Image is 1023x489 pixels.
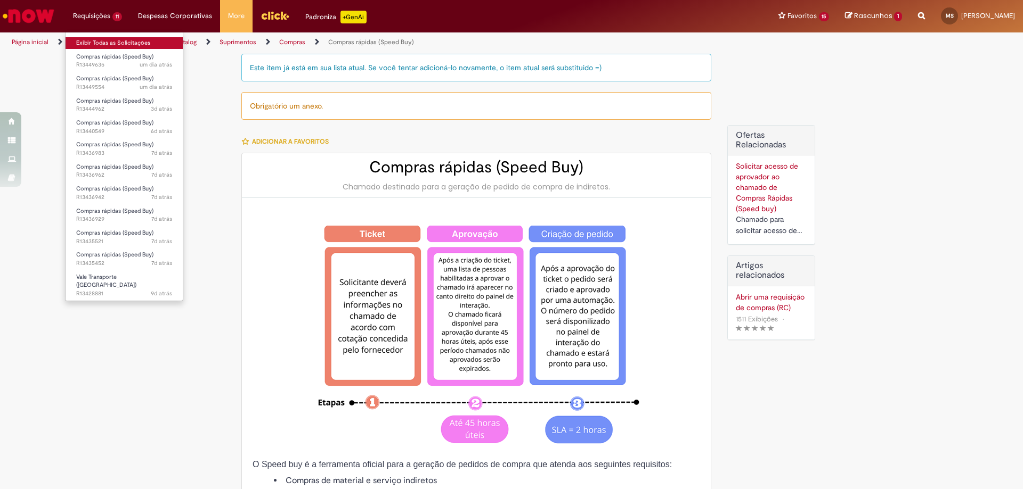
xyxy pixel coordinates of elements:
[151,215,172,223] time: 21/08/2025 15:16:26
[140,61,172,69] span: um dia atrás
[76,215,172,223] span: R13436929
[65,32,183,301] ul: Requisições
[66,51,183,71] a: Aberto R13449635 : Compras rápidas (Speed Buy)
[151,127,172,135] span: 6d atrás
[73,11,110,21] span: Requisições
[228,11,245,21] span: More
[894,12,902,21] span: 1
[76,140,153,148] span: Compras rápidas (Speed Buy)
[76,163,153,171] span: Compras rápidas (Speed Buy)
[780,312,786,326] span: •
[151,237,172,245] span: 7d atrás
[66,37,183,49] a: Exibir Todas as Solicitações
[76,149,172,158] span: R13436983
[76,127,172,136] span: R13440549
[151,237,172,245] time: 21/08/2025 10:55:24
[961,11,1015,20] span: [PERSON_NAME]
[76,53,153,61] span: Compras rápidas (Speed Buy)
[253,159,700,176] h2: Compras rápidas (Speed Buy)
[66,227,183,247] a: Aberto R13435521 : Compras rápidas (Speed Buy)
[8,32,674,52] ul: Trilhas de página
[76,237,172,246] span: R13435521
[151,149,172,157] time: 21/08/2025 15:24:40
[66,95,183,115] a: Aberto R13444962 : Compras rápidas (Speed Buy)
[279,38,305,46] a: Compras
[151,171,172,179] time: 21/08/2025 15:21:48
[151,171,172,179] span: 7d atrás
[76,61,172,69] span: R13449635
[151,127,172,135] time: 22/08/2025 15:45:12
[76,83,172,92] span: R13449554
[151,259,172,267] span: 7d atrás
[787,11,817,21] span: Favoritos
[151,105,172,113] span: 3d atrás
[140,83,172,91] span: um dia atrás
[253,181,700,192] div: Chamado destinado para a geração de pedido de compra de indiretos.
[76,207,153,215] span: Compras rápidas (Speed Buy)
[1,5,56,27] img: ServiceNow
[66,271,183,294] a: Aberto R13428881 : Vale Transporte (VT)
[76,171,172,179] span: R13436962
[261,7,289,23] img: click_logo_yellow_360x200.png
[151,289,172,297] time: 19/08/2025 14:25:19
[241,54,711,81] div: Este item já está em sua lista atual. Se você tentar adicioná-lo novamente, o item atual será sub...
[76,185,153,193] span: Compras rápidas (Speed Buy)
[76,251,153,259] span: Compras rápidas (Speed Buy)
[736,161,798,213] a: Solicitar acesso de aprovador ao chamado de Compras Rápidas (Speed buy)
[151,193,172,201] time: 21/08/2025 15:18:34
[845,11,902,21] a: Rascunhos
[736,214,807,236] div: Chamado para solicitar acesso de aprovador ao ticket de Speed buy
[328,38,414,46] a: Compras rápidas (Speed Buy)
[66,117,183,137] a: Aberto R13440549 : Compras rápidas (Speed Buy)
[736,261,807,280] h3: Artigos relacionados
[819,12,830,21] span: 15
[241,130,335,153] button: Adicionar a Favoritos
[66,139,183,159] a: Aberto R13436983 : Compras rápidas (Speed Buy)
[66,73,183,93] a: Aberto R13449554 : Compras rápidas (Speed Buy)
[76,74,153,82] span: Compras rápidas (Speed Buy)
[76,259,172,268] span: R13435452
[854,11,892,21] span: Rascunhos
[736,314,778,324] span: 1511 Exibições
[220,38,256,46] a: Suprimentos
[76,289,172,298] span: R13428881
[305,11,367,23] div: Padroniza
[76,229,153,237] span: Compras rápidas (Speed Buy)
[151,149,172,157] span: 7d atrás
[946,12,954,19] span: MS
[138,11,212,21] span: Despesas Corporativas
[736,292,807,313] a: Abrir uma requisição de compras (RC)
[76,193,172,202] span: R13436942
[140,83,172,91] time: 26/08/2025 16:31:37
[274,475,700,487] li: Compras de material e serviço indiretos
[140,61,172,69] time: 26/08/2025 16:41:32
[66,161,183,181] a: Aberto R13436962 : Compras rápidas (Speed Buy)
[76,105,172,113] span: R13444962
[241,92,711,120] div: Obrigatório um anexo.
[151,289,172,297] span: 9d atrás
[151,259,172,267] time: 21/08/2025 10:46:18
[66,183,183,203] a: Aberto R13436942 : Compras rápidas (Speed Buy)
[727,125,815,245] div: Ofertas Relacionadas
[151,215,172,223] span: 7d atrás
[12,38,48,46] a: Página inicial
[76,119,153,127] span: Compras rápidas (Speed Buy)
[736,131,807,150] h2: Ofertas Relacionadas
[252,137,329,146] span: Adicionar a Favoritos
[112,12,122,21] span: 11
[76,273,136,289] span: Vale Transporte ([GEOGRAPHIC_DATA])
[66,205,183,225] a: Aberto R13436929 : Compras rápidas (Speed Buy)
[151,105,172,113] time: 25/08/2025 15:24:52
[151,193,172,201] span: 7d atrás
[76,97,153,105] span: Compras rápidas (Speed Buy)
[66,249,183,269] a: Aberto R13435452 : Compras rápidas (Speed Buy)
[253,460,672,469] span: O Speed buy é a ferramenta oficial para a geração de pedidos de compra que atenda aos seguintes r...
[340,11,367,23] p: +GenAi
